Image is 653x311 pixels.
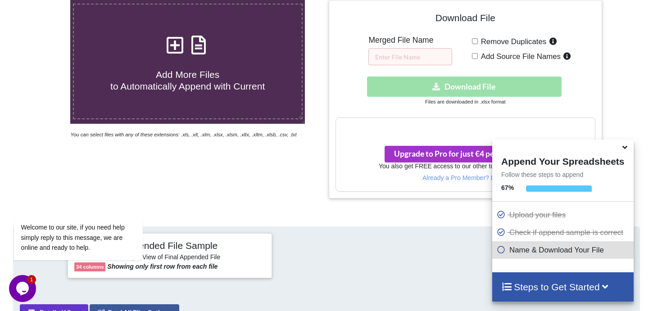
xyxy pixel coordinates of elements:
[478,52,561,61] span: Add Source File Names
[336,122,595,132] h3: Your files are more than 1 MB
[425,99,505,104] small: Files are downloaded in .xlsx format
[336,162,595,170] h6: You also get FREE access to our other tool
[110,69,265,91] span: Add More Files to Automatically Append with Current
[501,184,514,191] b: 67 %
[9,134,171,270] iframe: chat widget
[497,209,631,221] p: Upload your files
[492,153,633,167] h4: Append Your Spreadsheets
[394,149,535,158] span: Upgrade to Pro for just €4 per month
[336,7,595,32] h4: Download File
[492,170,633,179] p: Follow these steps to append
[368,48,452,65] input: Enter File Name
[336,173,595,182] p: Already a Pro Member? Log In
[70,132,296,137] i: You can select files with any of these extensions: .xls, .xlt, .xlm, .xlsx, .xlsm, .xltx, .xltm, ...
[385,146,544,162] button: Upgrade to Pro for just €4 per monthsmile
[497,244,631,256] p: Name & Download Your File
[497,227,631,238] p: Check if append sample is correct
[9,275,38,302] iframe: chat widget
[501,281,624,293] h4: Steps to Get Started
[478,37,547,46] span: Remove Duplicates
[368,36,452,45] h5: Merged File Name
